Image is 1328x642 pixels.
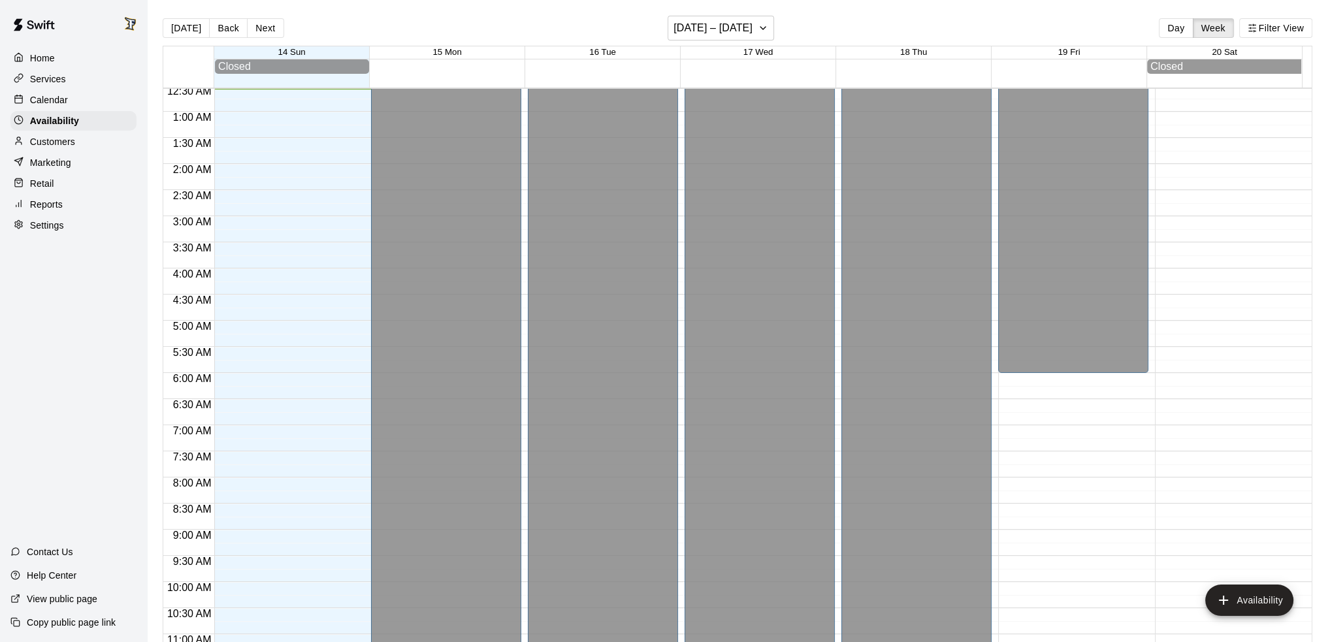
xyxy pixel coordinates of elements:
[27,545,73,558] p: Contact Us
[10,111,137,131] a: Availability
[170,164,215,175] span: 2:00 AM
[30,177,54,190] p: Retail
[1002,68,1144,377] div: Closed
[164,608,215,619] span: 10:30 AM
[1058,47,1080,57] button: 19 Fri
[170,556,215,567] span: 9:30 AM
[170,425,215,436] span: 7:00 AM
[209,18,248,38] button: Back
[743,47,773,57] button: 17 Wed
[10,153,137,172] a: Marketing
[170,530,215,541] span: 9:00 AM
[170,242,215,253] span: 3:30 AM
[170,190,215,201] span: 2:30 AM
[164,86,215,97] span: 12:30 AM
[30,72,66,86] p: Services
[170,504,215,515] span: 8:30 AM
[1159,18,1193,38] button: Day
[1205,585,1293,616] button: add
[30,135,75,148] p: Customers
[30,198,63,211] p: Reports
[1212,47,1237,57] button: 20 Sat
[27,592,97,605] p: View public page
[10,216,137,235] a: Settings
[1193,18,1234,38] button: Week
[10,174,137,193] a: Retail
[120,10,147,37] div: Trevor Walraven
[1239,18,1312,38] button: Filter View
[10,69,137,89] a: Services
[30,219,64,232] p: Settings
[900,47,927,57] button: 18 Thu
[170,138,215,149] span: 1:30 AM
[170,295,215,306] span: 4:30 AM
[122,16,138,31] img: Trevor Walraven
[998,59,1148,373] div: 12:00 AM – 6:00 AM: Closed
[170,216,215,227] span: 3:00 AM
[668,16,774,40] button: [DATE] – [DATE]
[30,156,71,169] p: Marketing
[170,268,215,280] span: 4:00 AM
[432,47,461,57] button: 15 Mon
[30,52,55,65] p: Home
[164,582,215,593] span: 10:00 AM
[673,19,753,37] h6: [DATE] – [DATE]
[1150,61,1298,72] div: Closed
[278,47,305,57] button: 14 Sun
[10,90,137,110] a: Calendar
[27,616,116,629] p: Copy public page link
[10,48,137,68] a: Home
[10,132,137,152] a: Customers
[10,195,137,214] a: Reports
[170,321,215,332] span: 5:00 AM
[170,112,215,123] span: 1:00 AM
[170,477,215,489] span: 8:00 AM
[30,93,68,106] p: Calendar
[170,373,215,384] span: 6:00 AM
[170,451,215,462] span: 7:30 AM
[170,399,215,410] span: 6:30 AM
[247,18,283,38] button: Next
[30,114,79,127] p: Availability
[163,18,210,38] button: [DATE]
[218,61,366,72] div: Closed
[170,347,215,358] span: 5:30 AM
[27,569,76,582] p: Help Center
[589,47,616,57] button: 16 Tue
